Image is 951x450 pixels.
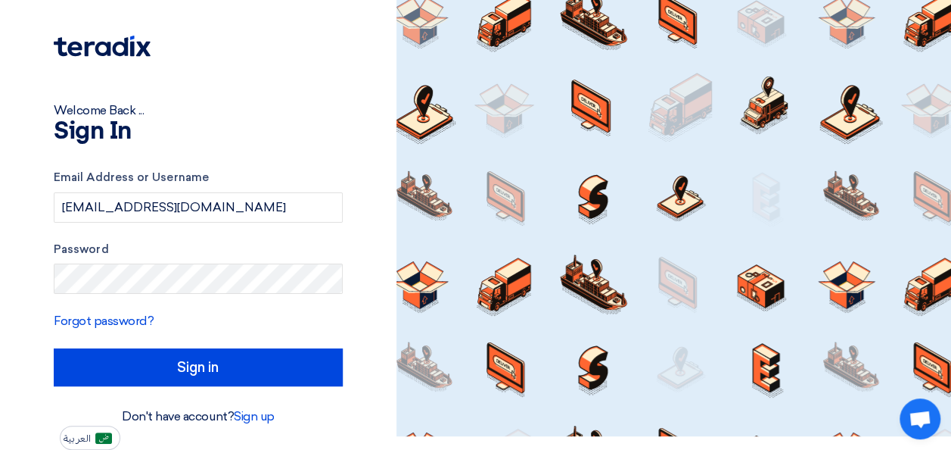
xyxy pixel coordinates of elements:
a: Forgot password? [54,314,154,328]
input: Sign in [54,348,343,386]
label: Password [54,241,343,258]
button: العربية [60,426,120,450]
div: Welcome Back ... [54,102,343,120]
a: Sign up [234,409,275,423]
input: Enter your business email or username [54,192,343,223]
div: Open chat [900,398,940,439]
img: Teradix logo [54,36,151,57]
label: Email Address or Username [54,169,343,186]
img: ar-AR.png [95,433,112,444]
span: العربية [64,433,91,444]
div: Don't have account? [54,408,343,426]
h1: Sign In [54,120,343,144]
